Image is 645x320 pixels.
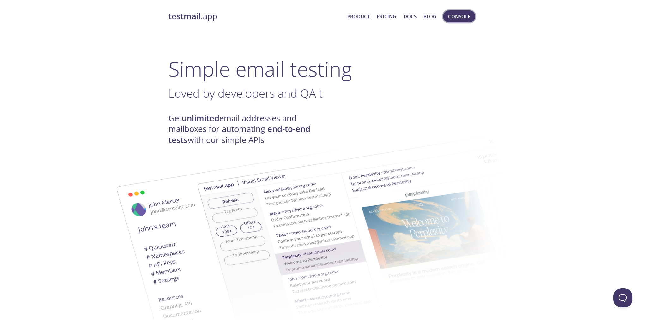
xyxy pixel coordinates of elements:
strong: testmail [168,11,201,22]
span: Console [448,12,470,21]
button: Console [443,10,475,22]
h1: Simple email testing [168,57,477,81]
strong: unlimited [182,113,219,124]
iframe: Help Scout Beacon - Open [613,288,632,307]
a: Pricing [377,12,396,21]
h4: Get email addresses and mailboxes for automating with our simple APIs [168,113,323,145]
a: Product [347,12,370,21]
a: Docs [404,12,417,21]
strong: end-to-end tests [168,123,310,145]
a: Blog [423,12,436,21]
span: Loved by developers and QA t [168,85,323,101]
a: testmail.app [168,11,343,22]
